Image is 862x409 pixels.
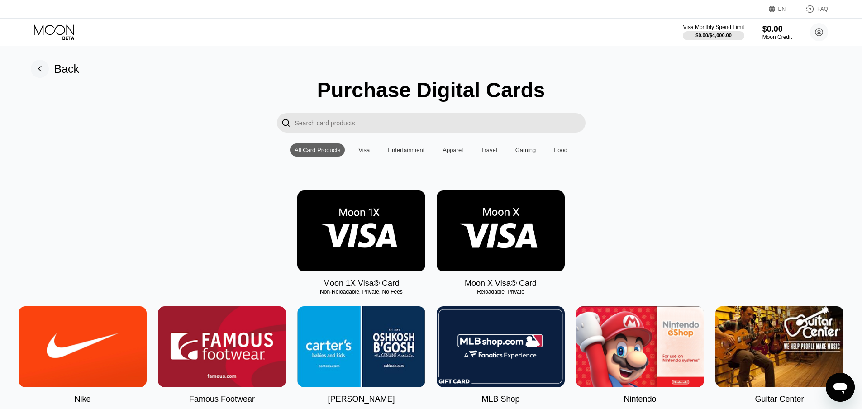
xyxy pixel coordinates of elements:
[74,395,90,404] div: Nike
[762,24,792,34] div: $0.00
[683,24,744,40] div: Visa Monthly Spend Limit$0.00/$4,000.00
[769,5,796,14] div: EN
[323,279,400,288] div: Moon 1X Visa® Card
[624,395,656,404] div: Nintendo
[443,147,463,153] div: Apparel
[438,143,467,157] div: Apparel
[762,34,792,40] div: Moon Credit
[297,289,425,295] div: Non-Reloadable, Private, No Fees
[755,395,804,404] div: Guitar Center
[290,143,345,157] div: All Card Products
[437,289,565,295] div: Reloadable, Private
[515,147,536,153] div: Gaming
[328,395,395,404] div: [PERSON_NAME]
[383,143,429,157] div: Entertainment
[317,78,545,102] div: Purchase Digital Cards
[683,24,744,30] div: Visa Monthly Spend Limit
[354,143,374,157] div: Visa
[281,118,291,128] div: 
[295,113,586,133] input: Search card products
[358,147,370,153] div: Visa
[388,147,424,153] div: Entertainment
[476,143,502,157] div: Travel
[695,33,732,38] div: $0.00 / $4,000.00
[189,395,255,404] div: Famous Footwear
[54,62,80,76] div: Back
[295,147,340,153] div: All Card Products
[277,113,295,133] div: 
[762,24,792,40] div: $0.00Moon Credit
[511,143,541,157] div: Gaming
[31,60,80,78] div: Back
[826,373,855,402] iframe: Button to launch messaging window
[778,6,786,12] div: EN
[796,5,828,14] div: FAQ
[549,143,572,157] div: Food
[817,6,828,12] div: FAQ
[554,147,567,153] div: Food
[481,147,497,153] div: Travel
[465,279,537,288] div: Moon X Visa® Card
[481,395,519,404] div: MLB Shop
